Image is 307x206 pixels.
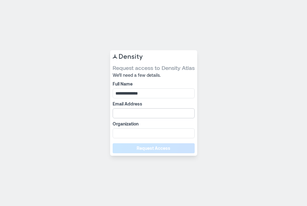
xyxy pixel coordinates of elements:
[113,64,195,71] span: Request access to Density Atlas
[137,145,170,151] span: Request Access
[113,143,195,153] button: Request Access
[113,81,193,87] label: Full Name
[113,72,195,78] span: We’ll need a few details.
[113,121,193,127] label: Organization
[113,101,193,107] label: Email Address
